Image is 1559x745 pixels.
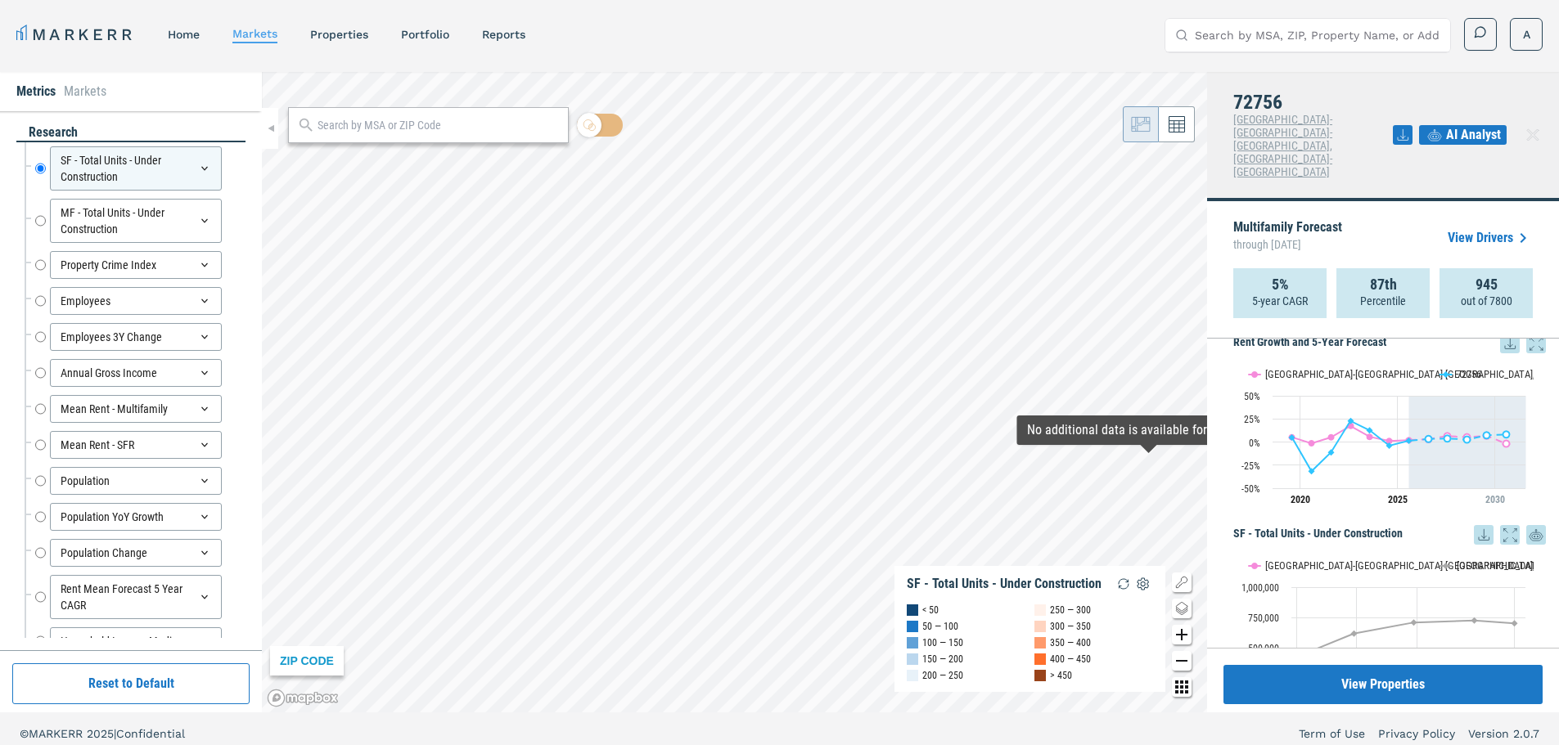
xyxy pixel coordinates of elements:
p: 5-year CAGR [1252,293,1308,309]
strong: 87th [1370,276,1397,293]
input: Search by MSA or ZIP Code [318,117,560,134]
div: Property Crime Index [50,251,222,279]
div: 350 — 400 [1050,635,1091,651]
img: Settings [1133,574,1153,594]
a: View Drivers [1448,228,1533,248]
div: 250 — 300 [1050,602,1091,618]
path: Wednesday, 29 Jul, 17:00, -31.65. 72756. [1309,468,1315,474]
text: 50% [1244,391,1260,402]
input: Search by MSA, ZIP, Property Name, or Address [1195,19,1440,52]
text: 750,000 [1248,613,1279,624]
div: research [16,123,246,142]
div: Rent Growth and 5-Year Forecast. Highcharts interactive chart. [1233,353,1546,517]
button: Other options map button [1172,677,1192,697]
path: Thursday, 29 Jul, 17:00, 5.04. Fayetteville-Springdale-Rogers, AR-MO. [1328,434,1335,441]
div: Mean Rent - SFR [50,431,222,459]
a: Mapbox logo [267,689,339,707]
div: Map Tooltip Content [1027,422,1270,438]
div: Mean Rent - Multifamily [50,395,222,423]
text: -25% [1241,460,1260,472]
h5: SF - Total Units - Under Construction [1233,525,1546,545]
li: Metrics [16,82,56,101]
button: A [1510,18,1543,51]
path: Saturday, 29 Jul, 17:00, 12.61. 72756. [1367,427,1373,433]
div: SF - Total Units - Under Construction [50,146,222,191]
div: Population Change [50,539,222,567]
path: Wednesday, 29 Jul, 17:00, 3.31. 72756. [1426,436,1432,442]
div: Annual Gross Income [50,359,222,387]
span: © [20,727,29,740]
a: properties [310,28,368,41]
div: Employees 3Y Change [50,323,222,351]
path: Thursday, 14 Aug, 17:00, 701,472.5. USA. [1512,620,1518,626]
button: Show/Hide Legend Map Button [1172,572,1192,592]
button: Zoom in map button [1172,625,1192,644]
div: < 50 [922,602,939,618]
h5: Rent Growth and 5-Year Forecast [1233,334,1546,353]
img: Reload Legend [1114,574,1133,594]
h4: 72756 [1233,92,1393,113]
path: Thursday, 14 Dec, 16:00, 708,561.5. USA. [1411,619,1417,626]
path: Monday, 29 Jul, 17:00, -1.81. Fayetteville-Springdale-Rogers, AR-MO. [1503,440,1510,447]
div: SF - Total Units - Under Construction [907,576,1102,592]
div: MF - Total Units - Under Construction [50,199,222,243]
tspan: 2025 [1388,494,1408,505]
path: Monday, 29 Jul, 17:00, 4.9. 72756. [1289,434,1295,441]
li: Markets [64,82,106,101]
strong: 5% [1272,276,1289,293]
div: > 450 [1050,667,1072,684]
button: Show Fayetteville-Springdale-Rogers, AR-MO [1249,559,1423,572]
div: Household Income Median [50,627,222,655]
div: ZIP CODE [270,646,344,675]
canvas: Map [262,72,1207,712]
div: Population [50,467,222,495]
path: Saturday, 29 Jul, 17:00, 2.74. 72756. [1464,436,1471,442]
tspan: 2020 [1291,494,1310,505]
text: -50% [1241,483,1260,495]
div: 300 — 350 [1050,618,1091,635]
span: 2025 | [87,727,116,740]
a: Portfolio [401,28,449,41]
a: MARKERR [16,23,135,46]
span: [GEOGRAPHIC_DATA]-[GEOGRAPHIC_DATA]-[GEOGRAPHIC_DATA], [GEOGRAPHIC_DATA]-[GEOGRAPHIC_DATA] [1233,113,1332,178]
div: 150 — 200 [922,651,963,667]
div: 200 — 250 [922,667,963,684]
div: Employees [50,287,222,315]
button: Show USA [1440,559,1475,572]
span: Confidential [116,727,185,740]
button: Zoom out map button [1172,651,1192,671]
span: A [1523,26,1530,43]
div: 400 — 450 [1050,651,1091,667]
text: 25% [1244,414,1260,425]
path: Thursday, 29 Jul, 17:00, -11.24. 72756. [1328,449,1335,456]
text: 500,000 [1248,643,1279,654]
button: AI Analyst [1419,125,1507,145]
div: Population YoY Growth [50,503,222,531]
button: Reset to Default [12,663,250,704]
p: Percentile [1360,293,1406,309]
path: Tuesday, 29 Jul, 17:00, 1.36. 72756. [1406,438,1413,444]
div: 50 — 100 [922,618,958,635]
text: 0% [1249,438,1260,449]
strong: 945 [1476,276,1498,293]
button: Show 72756 [1440,368,1483,380]
tspan: 2030 [1485,494,1505,505]
button: View Properties [1223,665,1543,704]
path: Wednesday, 14 Dec, 16:00, 616,685.5. USA. [1351,631,1358,637]
svg: Interactive chart [1233,353,1534,517]
text: [GEOGRAPHIC_DATA] [1457,559,1544,572]
div: Rent Mean Forecast 5 Year CAGR [50,575,222,619]
a: Version 2.0.7 [1468,725,1539,742]
div: 100 — 150 [922,635,963,651]
span: through [DATE] [1233,234,1342,255]
a: markets [232,27,277,40]
span: MARKERR [29,727,87,740]
span: AI Analyst [1446,125,1501,145]
p: Multifamily Forecast [1233,221,1342,255]
a: reports [482,28,525,41]
button: Show Fayetteville-Springdale-Rogers, AR-MO [1249,368,1423,380]
path: Monday, 29 Jul, 17:00, 8.11. 72756. [1503,431,1510,438]
a: home [168,28,200,41]
path: Sunday, 29 Jul, 17:00, 7.22. 72756. [1484,432,1490,438]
